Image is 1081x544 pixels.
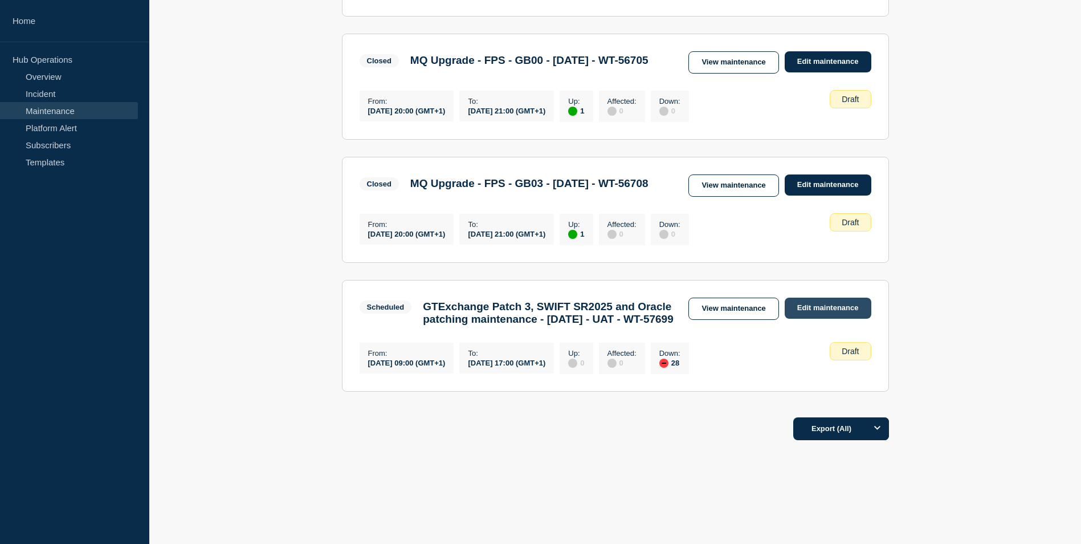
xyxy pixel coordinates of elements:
div: Closed [367,180,391,188]
a: View maintenance [688,298,778,320]
div: 0 [607,229,637,239]
p: From : [368,220,446,229]
h3: MQ Upgrade - FPS - GB03 - [DATE] - WT-56708 [410,177,648,190]
p: Down : [659,349,680,358]
p: To : [468,349,545,358]
div: disabled [659,230,668,239]
p: Affected : [607,349,637,358]
div: [DATE] 17:00 (GMT+1) [468,358,545,367]
div: [DATE] 20:00 (GMT+1) [368,105,446,115]
div: Draft [830,213,871,232]
button: Options [866,417,889,440]
div: up [568,230,577,239]
a: Edit maintenance [785,298,871,319]
a: View maintenance [688,174,778,197]
p: Affected : [607,97,637,105]
div: disabled [568,359,577,368]
div: 0 [659,229,680,239]
div: 0 [607,358,637,368]
p: Up : [568,349,584,358]
div: down [659,359,668,368]
div: [DATE] 21:00 (GMT+1) [468,229,545,238]
div: Draft [830,90,871,108]
div: [DATE] 21:00 (GMT+1) [468,105,545,115]
div: up [568,107,577,116]
p: Up : [568,97,584,105]
div: disabled [607,230,617,239]
p: From : [368,349,446,358]
a: Edit maintenance [785,51,871,72]
p: To : [468,220,545,229]
p: Down : [659,220,680,229]
div: 1 [568,105,584,116]
button: Export (All) [793,417,889,440]
p: To : [468,97,545,105]
div: Closed [367,56,391,65]
div: [DATE] 09:00 (GMT+1) [368,358,446,367]
h3: MQ Upgrade - FPS - GB00 - [DATE] - WT-56705 [410,54,648,67]
p: Up : [568,220,584,229]
a: View maintenance [688,51,778,74]
p: Down : [659,97,680,105]
div: 0 [607,105,637,116]
div: 1 [568,229,584,239]
h3: GTExchange Patch 3, SWIFT SR2025 and Oracle patching maintenance - [DATE] - UAT - WT-57699 [423,301,677,326]
div: 0 [568,358,584,368]
a: Edit maintenance [785,174,871,196]
div: Draft [830,342,871,360]
div: disabled [607,107,617,116]
p: Affected : [607,220,637,229]
div: Scheduled [367,303,405,311]
p: From : [368,97,446,105]
div: 0 [659,105,680,116]
div: disabled [607,359,617,368]
div: disabled [659,107,668,116]
div: [DATE] 20:00 (GMT+1) [368,229,446,238]
div: 28 [659,358,680,368]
